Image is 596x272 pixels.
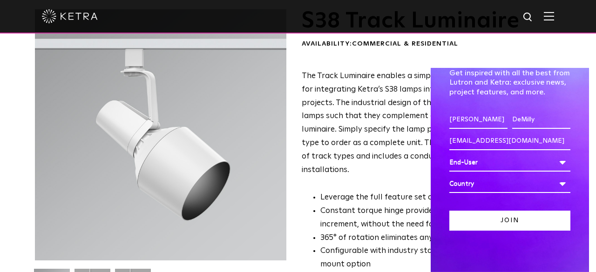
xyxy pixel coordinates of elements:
li: Configurable with industry standard track systems and conduit mount option [320,245,558,272]
li: 365° of rotation eliminates any aiming shadows [320,232,558,245]
input: Join [449,211,570,231]
img: Hamburger%20Nav.svg [544,12,554,20]
li: Leverage the full feature set of Ketra’s S38 LED Lamp [320,191,558,205]
div: End-User [449,154,570,172]
img: ketra-logo-2019-white [42,9,98,23]
div: Country [449,175,570,193]
input: Email [449,133,570,150]
img: search icon [522,12,534,23]
div: Availability: [302,40,558,49]
li: Constant torque hinge provides 90° of tilt aiming at any increment, without the need for a mechan... [320,205,558,232]
span: Commercial & Residential [352,40,458,47]
span: The Track Luminaire enables a simple plug and play luminaire solution for integrating Ketra’s S38... [302,72,558,174]
p: Get inspired with all the best from Lutron and Ketra: exclusive news, project features, and more. [449,68,570,97]
input: First Name [449,111,508,129]
input: Last Name [512,111,570,129]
